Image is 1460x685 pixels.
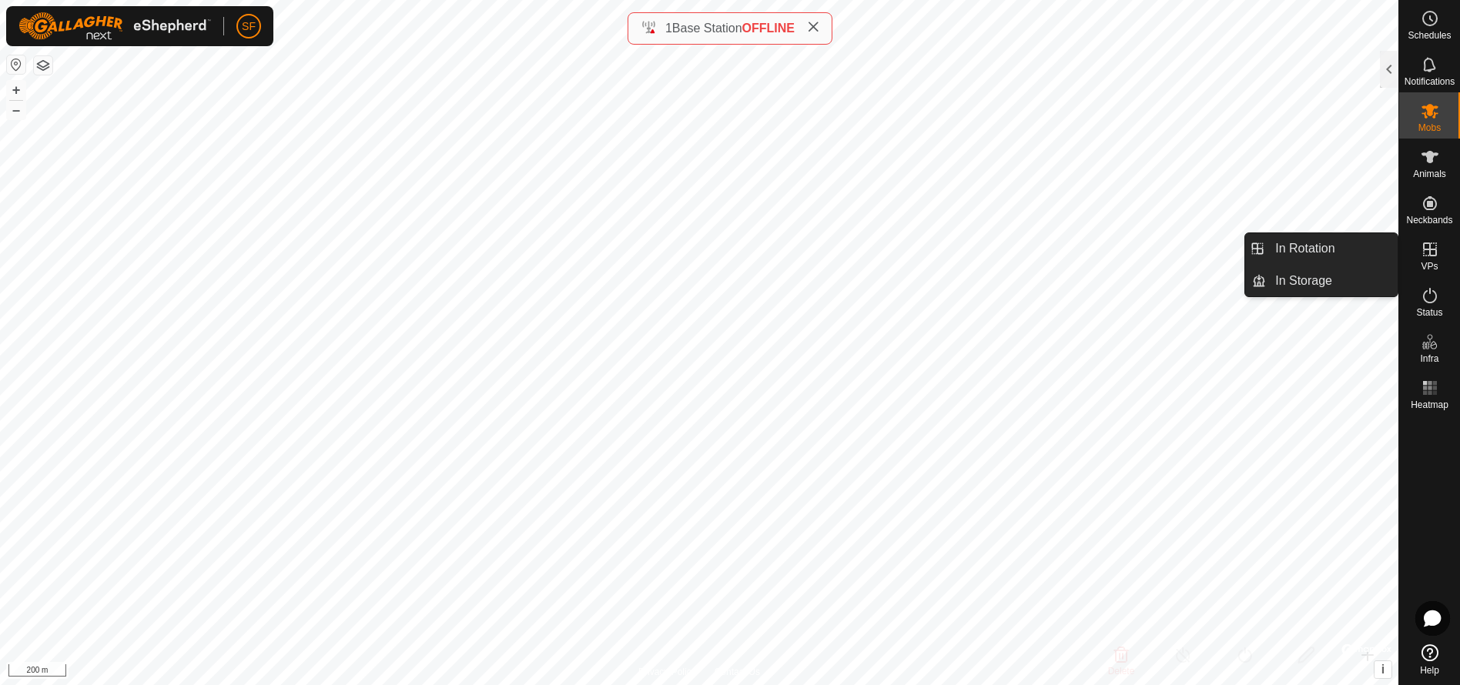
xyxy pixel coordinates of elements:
[1416,308,1442,317] span: Status
[7,81,25,99] button: +
[1245,266,1398,296] li: In Storage
[1375,661,1391,678] button: i
[242,18,256,35] span: SF
[742,22,795,35] span: OFFLINE
[1420,354,1438,363] span: Infra
[672,22,742,35] span: Base Station
[1266,233,1398,264] a: In Rotation
[1418,123,1441,132] span: Mobs
[1381,663,1385,676] span: i
[1421,262,1438,271] span: VPs
[7,101,25,119] button: –
[1275,239,1334,258] span: In Rotation
[1420,666,1439,675] span: Help
[34,56,52,75] button: Map Layers
[18,12,211,40] img: Gallagher Logo
[1405,77,1455,86] span: Notifications
[665,22,672,35] span: 1
[7,55,25,74] button: Reset Map
[638,665,696,679] a: Privacy Policy
[1411,400,1448,409] span: Heatmap
[715,665,760,679] a: Contact Us
[1406,216,1452,225] span: Neckbands
[1408,31,1451,40] span: Schedules
[1275,272,1332,290] span: In Storage
[1399,638,1460,681] a: Help
[1245,233,1398,264] li: In Rotation
[1413,169,1446,179] span: Animals
[1266,266,1398,296] a: In Storage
